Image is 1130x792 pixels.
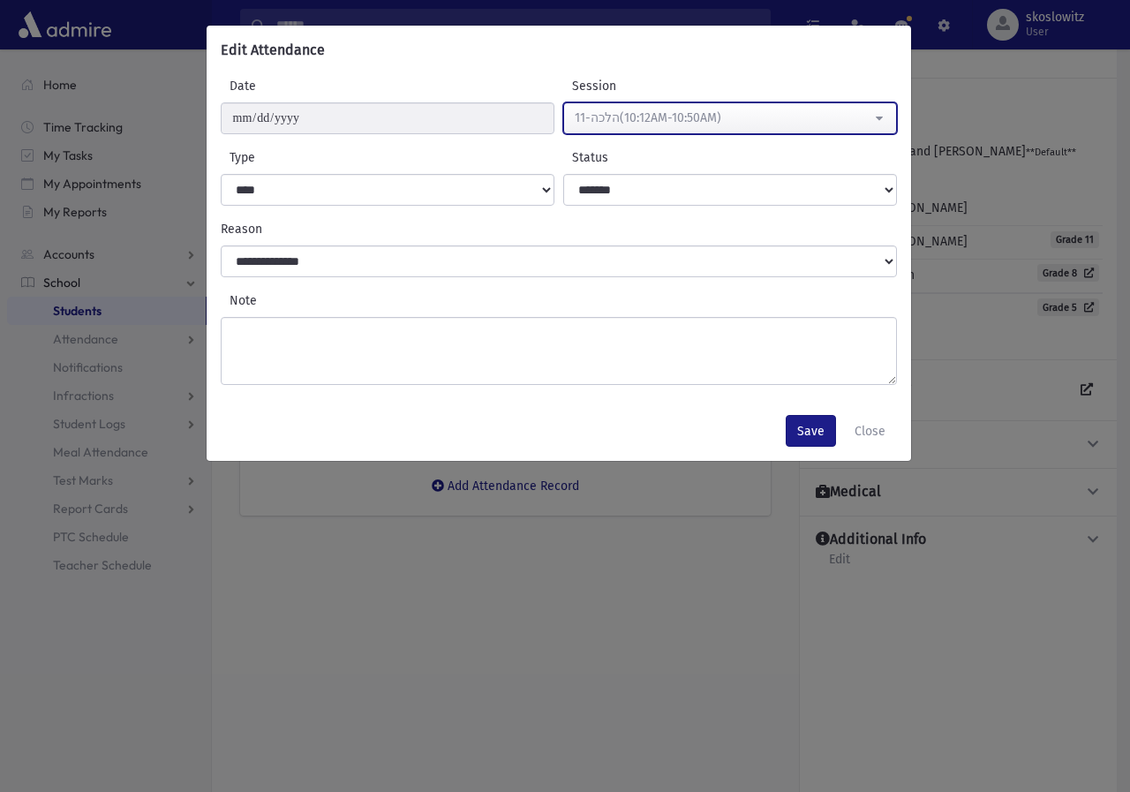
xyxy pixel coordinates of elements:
[221,148,388,167] label: Type
[843,415,897,447] button: Close
[216,220,901,238] label: Reason
[563,148,730,167] label: Status
[786,415,836,447] button: Save
[221,291,897,310] label: Note
[575,109,871,127] div: 11-הלכה(10:12AM-10:50AM)
[221,40,325,61] h6: Edit Attendance
[563,77,730,95] label: Session
[221,77,388,95] label: Date
[563,102,897,134] button: 11-הלכה(10:12AM-10:50AM)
